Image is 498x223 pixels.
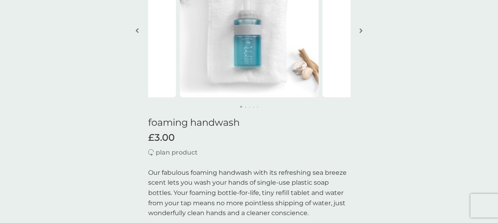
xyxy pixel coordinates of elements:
[148,117,350,129] h1: foaming handwash
[156,147,198,158] p: plan product
[148,168,350,218] p: Our fabulous foaming handwash with its refreshing sea breeze scent lets you wash your hands of si...
[148,132,175,144] span: £3.00
[135,28,139,34] img: left-arrow.svg
[359,28,363,34] img: right-arrow.svg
